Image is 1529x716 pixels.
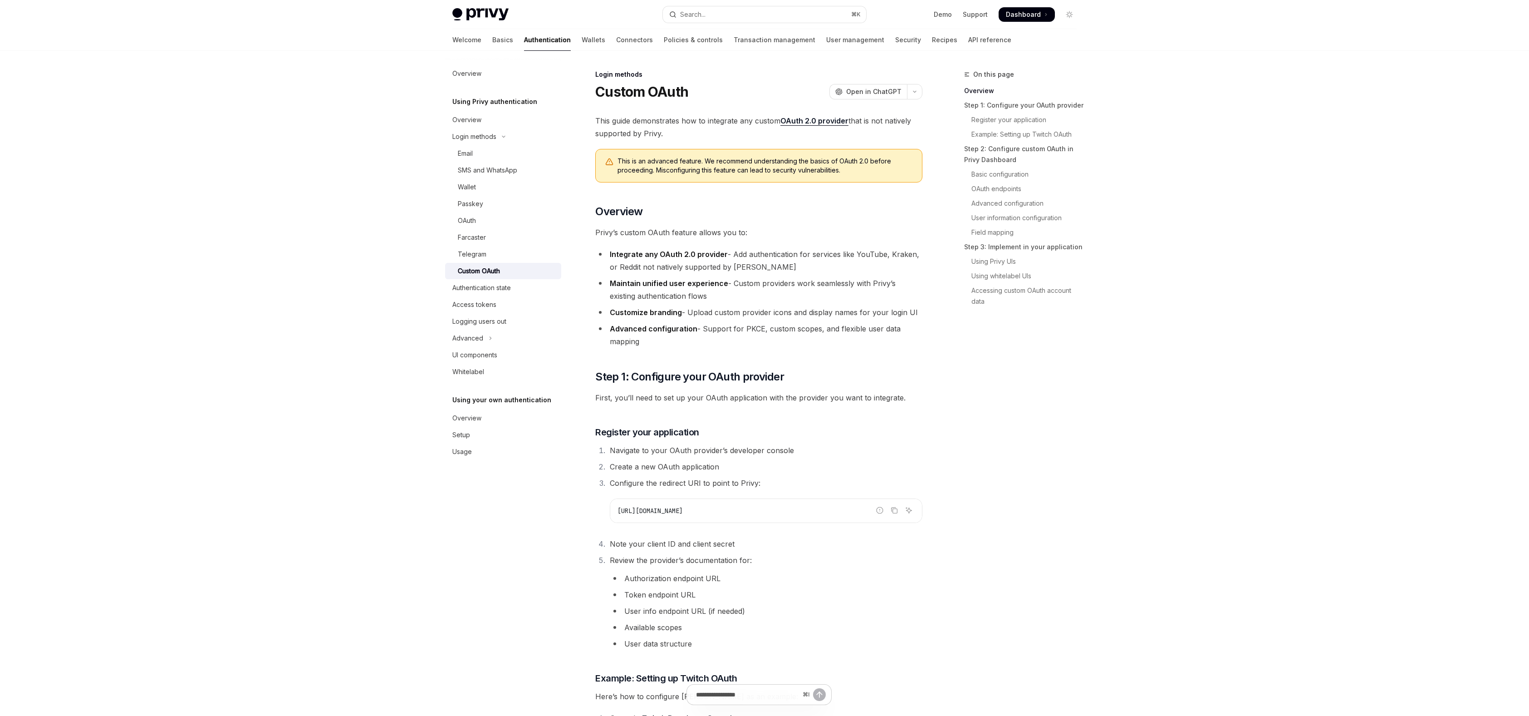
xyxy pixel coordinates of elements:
[445,280,561,296] a: Authentication state
[964,84,1084,98] a: Overview
[1006,10,1041,19] span: Dashboard
[664,29,723,51] a: Policies & controls
[663,6,866,23] button: Open search
[452,282,511,293] div: Authentication state
[452,8,509,21] img: light logo
[964,211,1084,225] a: User information configuration
[524,29,571,51] a: Authentication
[445,145,561,162] a: Email
[874,504,886,516] button: Report incorrect code
[964,283,1084,309] a: Accessing custom OAuth account data
[452,350,497,360] div: UI components
[964,167,1084,182] a: Basic configuration
[445,330,561,346] button: Toggle Advanced section
[605,158,614,167] svg: Warning
[780,116,848,126] a: OAuth 2.0 provider
[458,249,486,260] div: Telegram
[964,196,1084,211] a: Advanced configuration
[595,226,922,239] span: Privy’s custom OAuth feature allows you to:
[968,29,1011,51] a: API reference
[445,212,561,229] a: OAuth
[595,306,922,319] li: - Upload custom provider icons and display names for your login UI
[452,96,537,107] h5: Using Privy authentication
[445,364,561,380] a: Whitelabel
[458,182,476,193] div: Wallet
[595,277,922,302] li: - Custom providers work seamlessly with Privy’s existing authentication flows
[492,29,513,51] a: Basics
[610,324,697,333] strong: Advanced configuration
[595,204,642,219] span: Overview
[595,114,922,140] span: This guide demonstrates how to integrate any custom that is not natively supported by Privy.
[595,426,699,439] span: Register your application
[813,688,826,701] button: Send message
[445,444,561,460] a: Usage
[617,507,683,515] span: [URL][DOMAIN_NAME]
[963,10,988,19] a: Support
[696,685,799,705] input: Ask a question...
[973,69,1014,80] span: On this page
[680,9,706,20] div: Search...
[610,572,922,585] li: Authorization endpoint URL
[452,413,481,424] div: Overview
[964,113,1084,127] a: Register your application
[964,254,1084,269] a: Using Privy UIs
[445,112,561,128] a: Overview
[595,672,737,685] span: Example: Setting up Twitch OAuth
[458,215,476,226] div: OAuth
[610,605,922,617] li: User info endpoint URL (if needed)
[607,477,922,523] li: Configure the redirect URI to point to Privy:
[458,198,483,209] div: Passkey
[445,296,561,313] a: Access tokens
[452,446,472,457] div: Usage
[999,7,1055,22] a: Dashboard
[610,621,922,634] li: Available scopes
[888,504,900,516] button: Copy the contents from the code block
[964,240,1084,254] a: Step 3: Implement in your application
[445,162,561,178] a: SMS and WhatsApp
[610,588,922,601] li: Token endpoint URL
[1062,7,1077,22] button: Toggle dark mode
[829,84,907,99] button: Open in ChatGPT
[445,410,561,426] a: Overview
[607,538,922,550] li: Note your client ID and client secret
[846,87,902,96] span: Open in ChatGPT
[445,427,561,443] a: Setup
[452,29,481,51] a: Welcome
[445,246,561,262] a: Telegram
[452,68,481,79] div: Overview
[445,263,561,279] a: Custom OAuth
[851,11,861,18] span: ⌘ K
[452,395,551,405] h5: Using your own authentication
[964,127,1084,142] a: Example: Setting up Twitch OAuth
[452,366,484,377] div: Whitelabel
[610,637,922,650] li: User data structure
[934,10,952,19] a: Demo
[452,299,496,310] div: Access tokens
[445,313,561,330] a: Logging users out
[607,554,922,650] li: Review the provider’s documentation for:
[607,444,922,457] li: Navigate to your OAuth provider’s developer console
[595,391,922,404] span: First, you’ll need to set up your OAuth application with the provider you want to integrate.
[595,322,922,348] li: - Support for PKCE, custom scopes, and flexible user data mapping
[595,84,688,100] h1: Custom OAuth
[445,65,561,82] a: Overview
[932,29,957,51] a: Recipes
[445,196,561,212] a: Passkey
[610,279,728,288] strong: Maintain unified user experience
[452,316,506,327] div: Logging users out
[452,333,483,344] div: Advanced
[610,250,728,259] strong: Integrate any OAuth 2.0 provider
[458,165,517,176] div: SMS and WhatsApp
[452,430,470,440] div: Setup
[458,266,500,277] div: Custom OAuth
[826,29,884,51] a: User management
[595,70,922,79] div: Login methods
[903,504,915,516] button: Ask AI
[964,182,1084,196] a: OAuth endpoints
[617,157,913,175] span: This is an advanced feature. We recommend understanding the basics of OAuth 2.0 before proceeding...
[595,248,922,273] li: - Add authentication for services like YouTube, Kraken, or Reddit not natively supported by [PERS...
[895,29,921,51] a: Security
[458,148,473,159] div: Email
[964,269,1084,283] a: Using whitelabel UIs
[595,370,784,384] span: Step 1: Configure your OAuth provider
